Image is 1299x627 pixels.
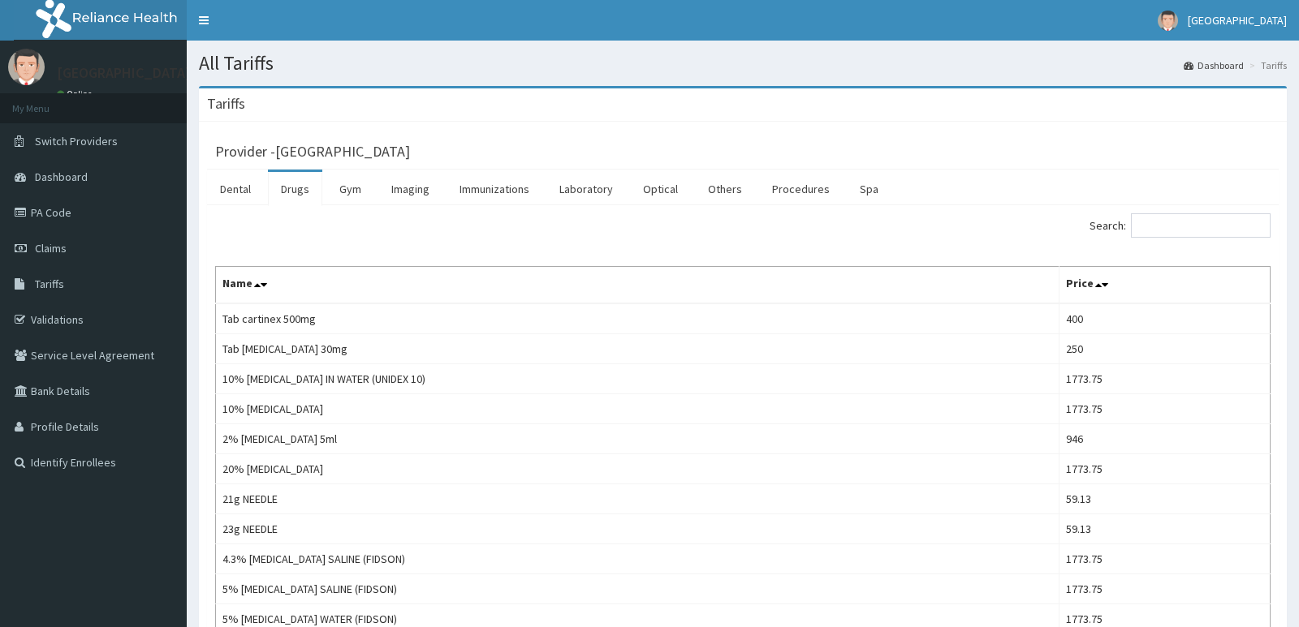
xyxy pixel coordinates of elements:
[546,172,626,206] a: Laboratory
[1090,213,1271,238] label: Search:
[326,172,374,206] a: Gym
[1158,11,1178,31] img: User Image
[1059,394,1271,424] td: 1773.75
[35,134,118,148] span: Switch Providers
[215,144,410,159] h3: Provider - [GEOGRAPHIC_DATA]
[35,277,64,291] span: Tariffs
[216,484,1059,514] td: 21g NEEDLE
[8,49,45,85] img: User Image
[1184,58,1244,72] a: Dashboard
[216,544,1059,574] td: 4.3% [MEDICAL_DATA] SALINE (FIDSON)
[268,172,322,206] a: Drugs
[1059,424,1271,454] td: 946
[207,97,245,111] h3: Tariffs
[847,172,891,206] a: Spa
[630,172,691,206] a: Optical
[378,172,442,206] a: Imaging
[216,574,1059,604] td: 5% [MEDICAL_DATA] SALINE (FIDSON)
[1188,13,1287,28] span: [GEOGRAPHIC_DATA]
[216,303,1059,334] td: Tab cartinex 500mg
[216,267,1059,304] th: Name
[447,172,542,206] a: Immunizations
[216,514,1059,544] td: 23g NEEDLE
[199,53,1287,74] h1: All Tariffs
[695,172,755,206] a: Others
[1131,213,1271,238] input: Search:
[207,172,264,206] a: Dental
[216,394,1059,424] td: 10% [MEDICAL_DATA]
[1059,454,1271,484] td: 1773.75
[1059,334,1271,364] td: 250
[1059,303,1271,334] td: 400
[216,334,1059,364] td: Tab [MEDICAL_DATA] 30mg
[759,172,843,206] a: Procedures
[35,241,67,256] span: Claims
[216,454,1059,484] td: 20% [MEDICAL_DATA]
[1059,364,1271,394] td: 1773.75
[57,88,96,100] a: Online
[57,66,191,80] p: [GEOGRAPHIC_DATA]
[1059,514,1271,544] td: 59.13
[1059,267,1271,304] th: Price
[35,170,88,184] span: Dashboard
[1245,58,1287,72] li: Tariffs
[1059,484,1271,514] td: 59.13
[216,364,1059,394] td: 10% [MEDICAL_DATA] IN WATER (UNIDEX 10)
[1059,544,1271,574] td: 1773.75
[1059,574,1271,604] td: 1773.75
[216,424,1059,454] td: 2% [MEDICAL_DATA] 5ml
